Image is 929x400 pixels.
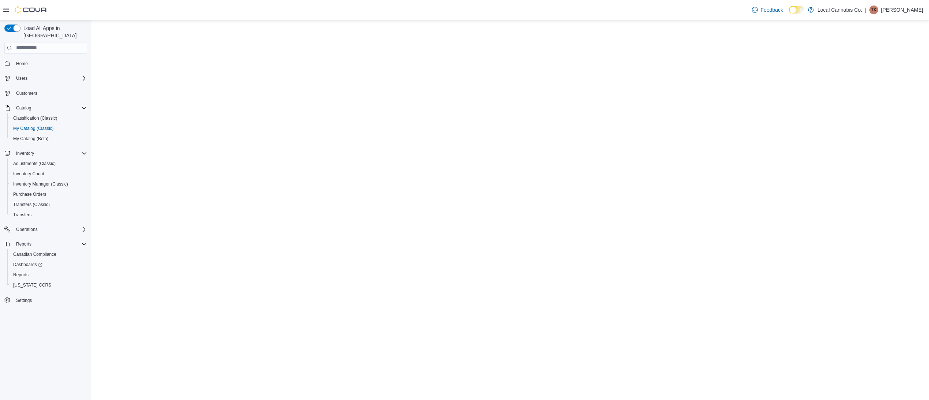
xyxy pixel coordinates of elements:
button: Operations [13,225,41,234]
span: My Catalog (Beta) [13,136,49,142]
span: Washington CCRS [10,281,87,289]
span: Settings [13,295,87,304]
span: Operations [13,225,87,234]
a: Classification (Classic) [10,114,60,123]
div: Tim Kaye [869,5,878,14]
span: My Catalog (Classic) [13,126,54,131]
span: Canadian Compliance [10,250,87,259]
span: Catalog [16,105,31,111]
a: Settings [13,296,35,305]
button: Inventory [1,148,90,158]
button: Customers [1,88,90,98]
span: Inventory [13,149,87,158]
a: Customers [13,89,40,98]
span: Settings [16,298,32,303]
span: Customers [16,90,37,96]
img: Cova [15,6,48,14]
button: Reports [13,240,34,248]
button: Transfers [7,210,90,220]
button: Operations [1,224,90,235]
button: My Catalog (Classic) [7,123,90,134]
span: Reports [13,240,87,248]
a: Inventory Count [10,169,47,178]
a: Adjustments (Classic) [10,159,59,168]
button: Settings [1,295,90,305]
a: Transfers (Classic) [10,200,53,209]
button: Users [1,73,90,83]
button: Purchase Orders [7,189,90,199]
span: [US_STATE] CCRS [13,282,51,288]
span: Classification (Classic) [13,115,57,121]
span: Catalog [13,104,87,112]
p: | [865,5,866,14]
span: Transfers (Classic) [10,200,87,209]
a: Inventory Manager (Classic) [10,180,71,188]
a: Home [13,59,31,68]
span: Users [16,75,27,81]
span: Dashboards [10,260,87,269]
span: Adjustments (Classic) [13,161,56,167]
a: Reports [10,270,31,279]
button: Inventory Manager (Classic) [7,179,90,189]
a: Feedback [749,3,786,17]
a: Purchase Orders [10,190,49,199]
span: Adjustments (Classic) [10,159,87,168]
button: Inventory [13,149,37,158]
span: Operations [16,227,38,232]
span: Reports [10,270,87,279]
span: Inventory Manager (Classic) [13,181,68,187]
a: [US_STATE] CCRS [10,281,54,289]
a: Dashboards [10,260,45,269]
button: Home [1,58,90,69]
button: Users [13,74,30,83]
a: Transfers [10,210,34,219]
button: Reports [1,239,90,249]
span: Customers [13,89,87,98]
span: Canadian Compliance [13,251,56,257]
span: Purchase Orders [10,190,87,199]
span: Inventory Manager (Classic) [10,180,87,188]
span: TK [871,5,876,14]
nav: Complex example [4,55,87,325]
span: Load All Apps in [GEOGRAPHIC_DATA] [20,25,87,39]
a: Canadian Compliance [10,250,59,259]
button: Canadian Compliance [7,249,90,259]
button: Reports [7,270,90,280]
span: Home [16,61,28,67]
span: Classification (Classic) [10,114,87,123]
input: Dark Mode [789,6,804,14]
span: Users [13,74,87,83]
span: Home [13,59,87,68]
a: My Catalog (Classic) [10,124,57,133]
span: Inventory [16,150,34,156]
button: Catalog [13,104,34,112]
span: My Catalog (Classic) [10,124,87,133]
a: Dashboards [7,259,90,270]
span: Purchase Orders [13,191,46,197]
button: Catalog [1,103,90,113]
button: Inventory Count [7,169,90,179]
button: [US_STATE] CCRS [7,280,90,290]
span: Transfers (Classic) [13,202,50,208]
span: Inventory Count [10,169,87,178]
button: Classification (Classic) [7,113,90,123]
span: Inventory Count [13,171,44,177]
span: Transfers [13,212,31,218]
button: Adjustments (Classic) [7,158,90,169]
span: Reports [16,241,31,247]
a: My Catalog (Beta) [10,134,52,143]
span: Dashboards [13,262,42,268]
span: Feedback [761,6,783,14]
button: Transfers (Classic) [7,199,90,210]
button: My Catalog (Beta) [7,134,90,144]
p: [PERSON_NAME] [881,5,923,14]
p: Local Cannabis Co. [817,5,862,14]
span: My Catalog (Beta) [10,134,87,143]
span: Reports [13,272,29,278]
span: Transfers [10,210,87,219]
